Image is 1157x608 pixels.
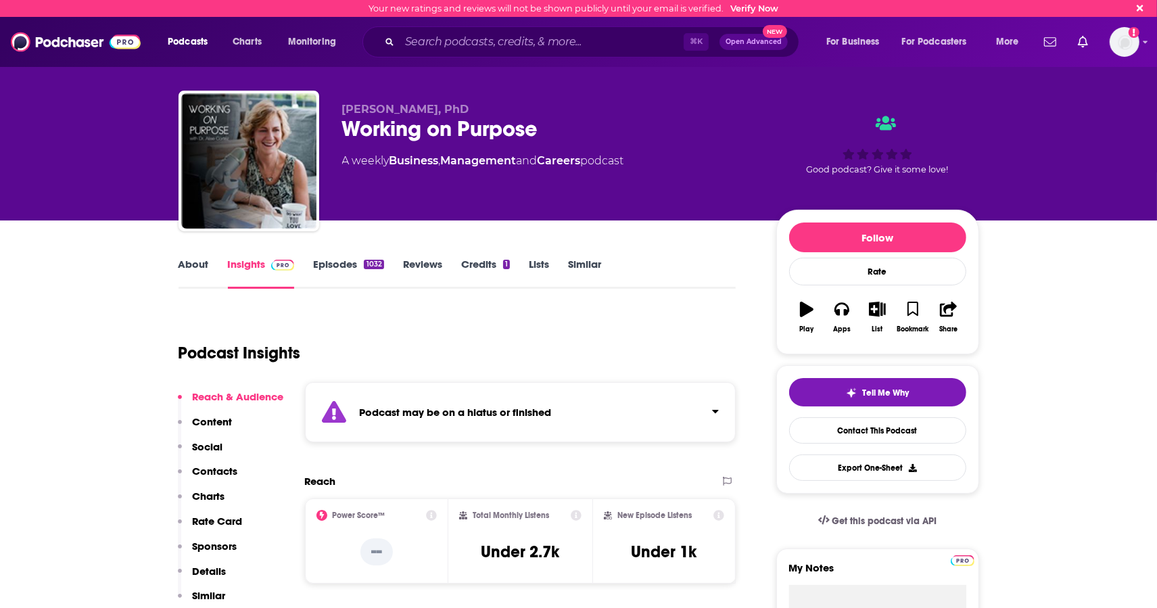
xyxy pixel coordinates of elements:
div: Your new ratings and reviews will not be shown publicly until your email is verified. [369,3,778,14]
p: Charts [193,490,225,502]
h2: Total Monthly Listens [473,511,549,520]
a: Business [389,154,439,167]
p: Sponsors [193,540,237,553]
div: A weekly podcast [342,153,624,169]
a: Get this podcast via API [807,505,948,538]
button: Follow [789,223,966,252]
input: Search podcasts, credits, & more... [400,31,684,53]
h3: Under 2.7k [481,542,559,562]
a: Pro website [951,553,974,566]
button: Details [178,565,227,590]
button: Bookmark [895,293,930,342]
div: Search podcasts, credits, & more... [375,26,812,57]
label: My Notes [789,561,966,585]
button: Social [178,440,223,465]
div: List [872,325,883,333]
button: open menu [893,31,987,53]
div: Play [799,325,813,333]
div: 1032 [364,260,383,269]
img: Podchaser - Follow, Share and Rate Podcasts [11,29,141,55]
p: Contacts [193,465,238,477]
a: Similar [568,258,601,289]
div: Bookmark [897,325,928,333]
a: Careers [538,154,581,167]
a: InsightsPodchaser Pro [228,258,295,289]
div: Apps [833,325,851,333]
span: Monitoring [288,32,336,51]
button: Content [178,415,233,440]
p: Details [193,565,227,578]
a: Contact This Podcast [789,417,966,444]
span: For Business [826,32,880,51]
button: Reach & Audience [178,390,284,415]
a: Verify Now [730,3,778,14]
img: Podchaser Pro [951,555,974,566]
h1: Podcast Insights [179,343,301,363]
span: [PERSON_NAME], PhD [342,103,469,116]
p: Rate Card [193,515,243,528]
button: Rate Card [178,515,243,540]
button: Apps [824,293,859,342]
strong: Podcast may be on a hiatus or finished [360,406,552,419]
a: About [179,258,209,289]
button: open menu [987,31,1036,53]
img: Working on Purpose [181,93,316,229]
button: open menu [279,31,354,53]
h2: New Episode Listens [617,511,692,520]
img: tell me why sparkle [846,388,857,398]
div: Share [939,325,958,333]
a: Credits1 [461,258,510,289]
button: Share [930,293,966,342]
div: 1 [503,260,510,269]
span: Logged in as kevinscottsmith [1110,27,1139,57]
span: For Podcasters [902,32,967,51]
h2: Reach [305,475,336,488]
a: Reviews [403,258,442,289]
span: Charts [233,32,262,51]
svg: Email not verified [1129,27,1139,38]
button: open menu [817,31,897,53]
p: -- [360,538,393,565]
a: Charts [224,31,270,53]
img: Podchaser Pro [271,260,295,271]
img: User Profile [1110,27,1139,57]
span: Tell Me Why [862,388,909,398]
button: Charts [178,490,225,515]
button: tell me why sparkleTell Me Why [789,378,966,406]
button: Open AdvancedNew [719,34,788,50]
button: open menu [158,31,225,53]
a: Show notifications dropdown [1072,30,1093,53]
button: List [859,293,895,342]
span: More [996,32,1019,51]
h3: Under 1k [632,542,697,562]
h2: Power Score™ [333,511,385,520]
button: Export One-Sheet [789,454,966,481]
span: , [439,154,441,167]
span: ⌘ K [684,33,709,51]
span: and [517,154,538,167]
span: Get this podcast via API [832,515,937,527]
span: Podcasts [168,32,208,51]
button: Sponsors [178,540,237,565]
button: Show profile menu [1110,27,1139,57]
p: Reach & Audience [193,390,284,403]
a: Lists [529,258,549,289]
section: Click to expand status details [305,382,736,442]
a: Show notifications dropdown [1039,30,1062,53]
button: Play [789,293,824,342]
a: Management [441,154,517,167]
span: Good podcast? Give it some love! [807,164,949,174]
span: New [763,25,787,38]
p: Content [193,415,233,428]
div: Rate [789,258,966,285]
p: Social [193,440,223,453]
p: Similar [193,589,226,602]
div: Good podcast? Give it some love! [776,103,979,187]
a: Episodes1032 [313,258,383,289]
button: Contacts [178,465,238,490]
span: Open Advanced [726,39,782,45]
